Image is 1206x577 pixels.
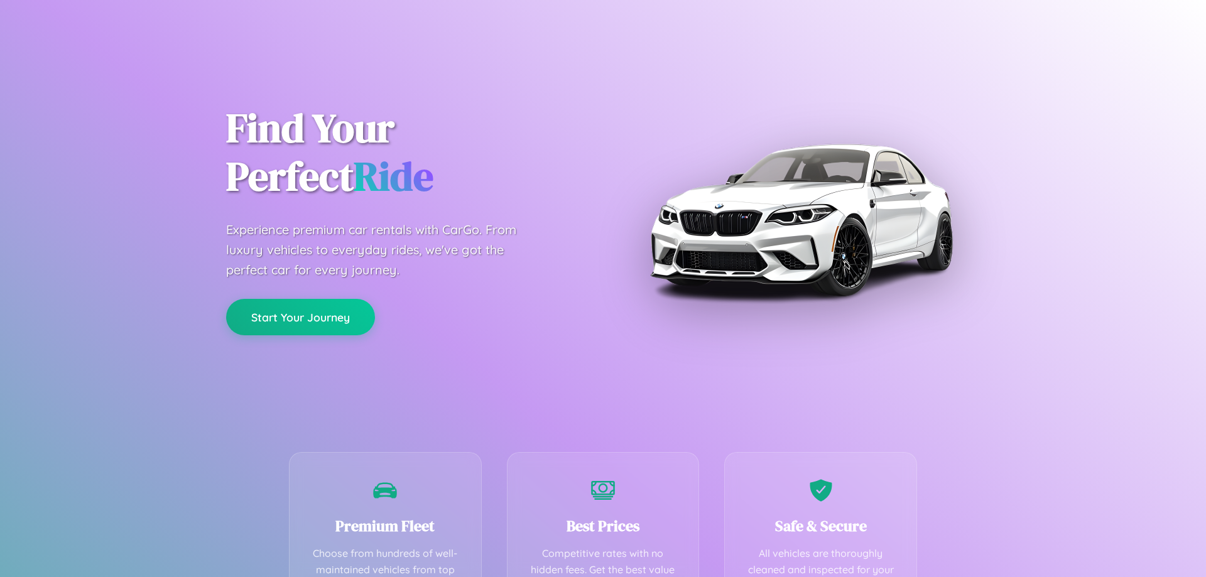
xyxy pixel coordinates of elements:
[526,515,680,536] h3: Best Prices
[644,63,958,377] img: Premium BMW car rental vehicle
[226,104,584,201] h1: Find Your Perfect
[226,220,540,280] p: Experience premium car rentals with CarGo. From luxury vehicles to everyday rides, we've got the ...
[354,149,433,203] span: Ride
[308,515,462,536] h3: Premium Fleet
[226,299,375,335] button: Start Your Journey
[744,515,898,536] h3: Safe & Secure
